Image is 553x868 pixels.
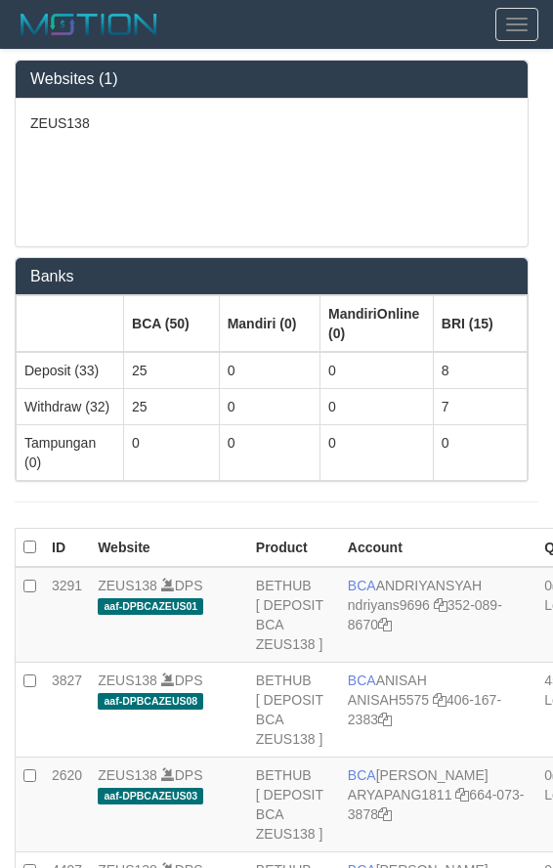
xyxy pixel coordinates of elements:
[98,788,203,804] span: aaf-DPBCAZEUS03
[248,567,340,663] td: BETHUB [ DEPOSIT BCA ZEUS138 ]
[98,673,157,688] a: ZEUS138
[348,673,376,688] span: BCA
[319,389,433,425] td: 0
[455,787,469,803] a: Copy ARYAPANG1811 to clipboard
[348,597,430,613] a: ndriyans9696
[15,10,163,39] img: MOTION_logo.png
[17,389,124,425] td: Withdraw (32)
[90,663,248,758] td: DPS
[98,767,157,783] a: ZEUS138
[340,567,536,663] td: ANDRIYANSYAH 352-089-8670
[340,529,536,568] th: Account
[124,389,220,425] td: 25
[44,567,90,663] td: 3291
[90,758,248,852] td: DPS
[433,692,447,708] a: Copy ANISAH5575 to clipboard
[248,663,340,758] td: BETHUB [ DEPOSIT BCA ZEUS138 ]
[348,767,376,783] span: BCA
[433,352,527,389] td: 8
[348,692,429,708] a: ANISAH5575
[98,598,203,615] span: aaf-DPBCAZEUS01
[248,758,340,852] td: BETHUB [ DEPOSIT BCA ZEUS138 ]
[219,425,319,481] td: 0
[124,425,220,481] td: 0
[98,693,203,710] span: aaf-DPBCAZEUS08
[348,787,452,803] a: ARYAPANG1811
[319,296,433,353] th: Group: activate to sort column ascending
[30,268,513,285] h3: Banks
[17,296,124,353] th: Group: activate to sort column ascending
[219,296,319,353] th: Group: activate to sort column ascending
[90,529,248,568] th: Website
[433,296,527,353] th: Group: activate to sort column ascending
[124,352,220,389] td: 25
[219,389,319,425] td: 0
[44,758,90,852] td: 2620
[17,425,124,481] td: Tampungan (0)
[44,663,90,758] td: 3827
[378,806,392,822] a: Copy 6640733878 to clipboard
[319,425,433,481] td: 0
[30,113,513,133] p: ZEUS138
[30,70,513,88] h3: Websites (1)
[248,529,340,568] th: Product
[90,567,248,663] td: DPS
[378,712,392,727] a: Copy 4061672383 to clipboard
[340,758,536,852] td: [PERSON_NAME] 664-073-3878
[433,425,527,481] td: 0
[44,529,90,568] th: ID
[98,578,157,593] a: ZEUS138
[219,352,319,389] td: 0
[340,663,536,758] td: ANISAH 406-167-2383
[378,617,392,632] a: Copy 3520898670 to clipboard
[434,597,447,613] a: Copy ndriyans9696 to clipboard
[17,352,124,389] td: Deposit (33)
[433,389,527,425] td: 7
[319,352,433,389] td: 0
[348,578,376,593] span: BCA
[124,296,220,353] th: Group: activate to sort column ascending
